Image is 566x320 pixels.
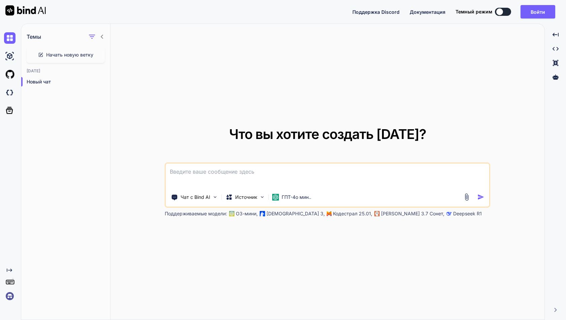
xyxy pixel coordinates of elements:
img: darkCloudIdeIcon [4,87,15,98]
img: Лама2 [260,211,265,216]
font: [DATE] [27,68,40,73]
font: Кодестрал 25.01, [333,211,372,216]
img: Клод [446,211,452,216]
img: Мистраль-AI [327,211,332,216]
font: [DEMOGRAPHIC_DATA] 3, [266,211,325,216]
img: AI-студия [4,50,15,62]
img: войти [4,290,15,302]
font: Источник [235,194,257,200]
font: Войти [531,9,545,15]
font: О3-мини, [236,211,258,216]
button: Войти [521,5,555,19]
font: Документация [410,9,445,15]
font: Что вы хотите создать [DATE]? [229,126,426,142]
font: ГПТ-4о мин.. [282,194,311,200]
img: чат [4,32,15,44]
font: Чат с Bind AI [181,194,210,200]
button: Поддержка Discord [352,8,400,15]
img: икона [477,193,484,201]
font: Поддерживаемые модели: [165,211,227,216]
button: Документация [410,8,445,15]
img: Инструменты для выбора [212,194,218,200]
font: Поддержка Discord [352,9,400,15]
img: ГПТ-4 [229,211,234,216]
font: Темы [27,33,41,40]
img: Выберите модели [259,194,265,200]
font: Темный режим [455,9,492,14]
img: GPT-4o мини [272,194,279,201]
img: githubLight [4,69,15,80]
font: Начать новую ветку [46,52,93,58]
font: [PERSON_NAME] 3.7 Сонет, [381,211,444,216]
img: Клод [374,211,380,216]
img: вложение [463,193,471,201]
img: Привязать ИИ [5,5,46,15]
font: Новый чат [27,79,51,84]
font: Deepseek R1 [453,211,482,216]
